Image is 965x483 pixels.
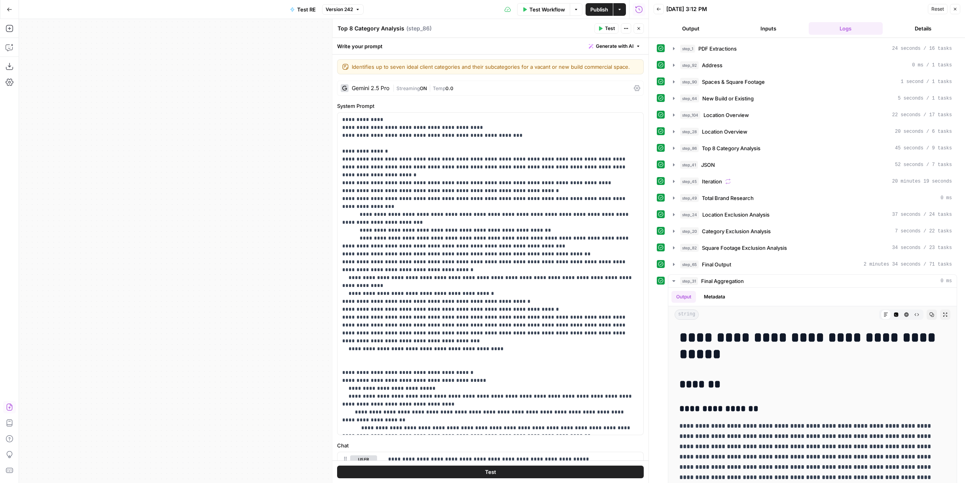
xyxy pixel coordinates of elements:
span: Temp [433,85,446,91]
button: Inputs [731,22,806,35]
span: JSON [701,161,715,169]
span: step_1 [680,45,695,53]
span: Category Exclusion Analysis [702,227,771,235]
span: PDF Extractions [698,45,737,53]
div: Write your prompt [332,38,648,54]
button: 0 ms / 1 tasks [668,59,957,72]
div: Gemini 2.5 Pro [352,85,389,91]
span: New Build or Existing [702,94,754,102]
span: 20 minutes 19 seconds [892,178,952,185]
span: 5 seconds / 1 tasks [898,95,952,102]
button: 45 seconds / 9 tasks [668,142,957,155]
span: step_49 [680,194,699,202]
span: Generate with AI [596,43,633,50]
span: step_41 [680,161,698,169]
span: Top 8 Category Analysis [702,144,760,152]
span: Publish [590,6,608,13]
button: Test Workflow [517,3,570,16]
button: user [350,455,377,463]
span: 37 seconds / 24 tasks [892,211,952,218]
span: ON [420,85,427,91]
button: Test [337,466,644,478]
span: step_86 [680,144,699,152]
span: 22 seconds / 17 tasks [892,111,952,119]
span: ( step_86 ) [406,25,432,32]
span: Final Output [702,260,731,268]
button: 20 seconds / 6 tasks [668,125,957,138]
span: step_65 [680,260,699,268]
span: step_92 [680,61,699,69]
button: 52 seconds / 7 tasks [668,158,957,171]
button: Logs [809,22,883,35]
span: Iteration [702,177,722,185]
button: 0 ms [668,275,957,287]
span: step_20 [680,227,699,235]
span: 0 ms [940,194,952,202]
span: step_28 [680,128,699,136]
span: step_64 [680,94,699,102]
span: Final Aggregation [701,277,744,285]
span: Total Brand Research [702,194,754,202]
span: 20 seconds / 6 tasks [895,128,952,135]
span: Square Footage Exclusion Analysis [702,244,787,252]
span: Streaming [396,85,420,91]
span: 2 minutes 34 seconds / 71 tasks [864,261,952,268]
label: Chat [337,441,644,449]
button: Details [886,22,960,35]
span: Location Overview [702,128,747,136]
span: Address [702,61,722,69]
span: 52 seconds / 7 tasks [895,161,952,168]
button: Version 242 [322,4,364,15]
span: 7 seconds / 22 tasks [895,228,952,235]
span: Location Overview [703,111,749,119]
span: Test [605,25,615,32]
span: Location Exclusion Analysis [702,211,770,219]
span: 45 seconds / 9 tasks [895,145,952,152]
button: 34 seconds / 23 tasks [668,241,957,254]
span: step_104 [680,111,700,119]
button: 37 seconds / 24 tasks [668,208,957,221]
span: step_45 [680,177,699,185]
span: Reset [931,6,944,13]
span: Test RE [297,6,316,13]
button: 2 minutes 34 seconds / 71 tasks [668,258,957,271]
button: Output [654,22,728,35]
button: Test RE [285,3,320,16]
span: | [392,84,396,92]
span: step_24 [680,211,699,219]
button: 1 second / 1 tasks [668,75,957,88]
label: System Prompt [337,102,644,110]
button: Generate with AI [586,41,644,51]
span: Test Workflow [529,6,565,13]
span: step_90 [680,78,699,86]
span: Spaces & Square Footage [702,78,765,86]
button: 7 seconds / 22 tasks [668,225,957,238]
button: 24 seconds / 16 tasks [668,42,957,55]
span: step_82 [680,244,699,252]
button: 22 seconds / 17 tasks [668,109,957,121]
button: Test [594,23,618,34]
span: 0 ms / 1 tasks [912,62,952,69]
span: 1 second / 1 tasks [901,78,952,85]
span: string [675,309,699,320]
span: | [427,84,433,92]
button: Reset [928,4,948,14]
span: 0.0 [446,85,453,91]
button: Publish [586,3,613,16]
textarea: Top 8 Category Analysis [337,25,404,32]
button: Metadata [699,291,730,303]
span: Test [485,468,496,476]
textarea: Identifies up to seven ideal client categories and their subcategories for a vacant or new build ... [352,63,639,71]
button: 0 ms [668,192,957,204]
span: 24 seconds / 16 tasks [892,45,952,52]
span: Version 242 [326,6,353,13]
span: step_31 [680,277,698,285]
button: Output [671,291,696,303]
button: 20 minutes 19 seconds [668,175,957,188]
button: 5 seconds / 1 tasks [668,92,957,105]
span: 34 seconds / 23 tasks [892,244,952,251]
span: 0 ms [940,277,952,285]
